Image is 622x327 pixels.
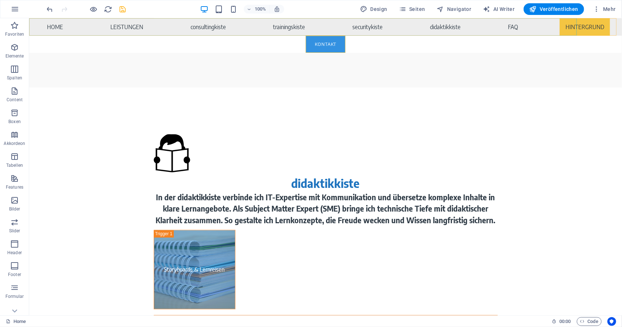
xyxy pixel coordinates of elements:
[274,6,280,12] i: Bei Größenänderung Zoomstufe automatisch an das gewählte Gerät anpassen.
[564,319,566,324] span: :
[46,5,54,13] button: undo
[255,5,266,13] h6: 100%
[5,293,24,299] p: Formular
[593,5,616,13] span: Mehr
[6,317,26,326] a: Klick, um Auswahl aufzuheben. Doppelklick öffnet Seitenverwaltung
[8,272,21,277] p: Footer
[529,5,578,13] span: Veröffentlichen
[104,5,113,13] button: reload
[399,5,425,13] span: Seiten
[559,317,571,326] span: 00 00
[357,3,390,15] div: Design (Strg+Alt+Y)
[5,31,24,37] p: Favoriten
[590,3,619,15] button: Mehr
[9,206,20,212] p: Bilder
[607,317,616,326] button: Usercentrics
[524,3,584,15] button: Veröffentlichen
[577,317,602,326] button: Code
[4,141,25,146] p: Akkordeon
[8,119,21,125] p: Boxen
[7,97,23,103] p: Content
[9,228,20,234] p: Slider
[480,3,518,15] button: AI Writer
[552,317,571,326] h6: Session-Zeit
[6,184,23,190] p: Features
[89,5,98,13] button: Klicke hier, um den Vorschau-Modus zu verlassen
[119,5,127,13] i: Save (Ctrl+S)
[6,162,23,168] p: Tabellen
[104,5,113,13] i: Seite neu laden
[396,3,428,15] button: Seiten
[437,5,472,13] span: Navigator
[357,3,390,15] button: Design
[434,3,474,15] button: Navigator
[7,250,22,256] p: Header
[46,5,54,13] i: Rückgängig: Text ändern (Strg+Z)
[7,75,22,81] p: Spalten
[118,5,127,13] button: save
[483,5,515,13] span: AI Writer
[360,5,387,13] span: Design
[5,53,24,59] p: Elemente
[244,5,270,13] button: 100%
[580,317,598,326] span: Code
